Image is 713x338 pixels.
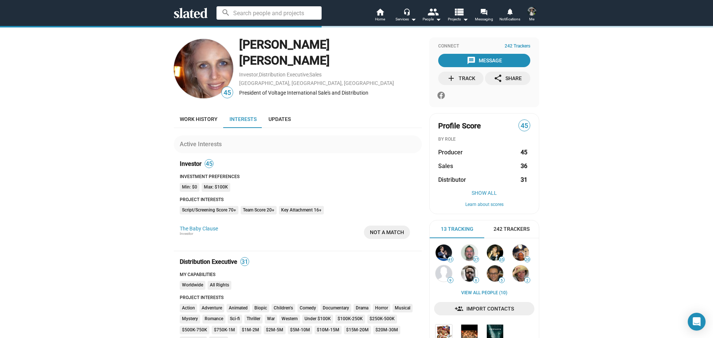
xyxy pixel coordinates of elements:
[373,304,390,313] mat-chip: Horror
[527,7,536,16] img: Jacquelynn Remery-Pearson
[438,72,484,85] button: Track
[239,37,422,68] div: [PERSON_NAME] [PERSON_NAME]
[393,304,413,313] mat-chip: Musical
[180,232,193,236] span: Investor
[367,7,393,24] a: Home
[265,315,277,324] mat-chip: War
[315,326,342,335] mat-chip: $10M-15M
[447,72,475,85] div: Track
[244,315,263,324] mat-chip: Thriller
[241,206,277,215] mat-chip: Team Score 20+
[180,272,422,278] div: My Capabilities
[512,265,529,282] img: kyra pahlen
[309,73,309,77] span: ,
[271,304,295,313] mat-chip: Children's
[279,206,324,215] mat-chip: Key Attachment 16+
[461,290,507,296] a: View all People (10)
[180,315,200,324] mat-chip: Mystery
[240,326,261,335] mat-chip: $1M-2M
[438,54,530,67] button: Message
[180,197,422,203] div: Project Interests
[395,15,416,24] div: Services
[180,140,225,148] div: Active Interests
[473,257,479,262] span: 37
[224,110,263,128] a: Interests
[227,304,250,313] mat-chip: Animated
[448,15,468,24] span: Projects
[473,278,479,283] span: 6
[264,326,286,335] mat-chip: $2M-5M
[239,80,394,86] a: [GEOGRAPHIC_DATA], [GEOGRAPHIC_DATA], [GEOGRAPHIC_DATA]
[436,245,452,261] img: Stephan Paternot
[494,72,522,85] div: Share
[367,315,397,324] mat-chip: $250K-500K
[499,278,504,283] span: 5
[241,258,249,266] span: 31
[487,245,503,261] img: Susan Wrubel
[409,15,418,24] mat-icon: arrow_drop_down
[180,116,218,122] span: Work history
[494,226,530,233] span: 242 Trackers
[434,302,534,315] a: Import Contacts
[512,245,529,261] img: Endre Hules
[370,226,404,239] span: NOT A MATCH
[258,73,259,77] span: ,
[202,183,230,192] mat-chip: Max: $100K
[320,304,351,313] mat-chip: Documentary
[519,121,530,131] span: 45
[521,176,527,184] strong: 31
[438,162,453,170] span: Sales
[447,74,456,83] mat-icon: add
[419,7,445,24] button: People
[467,56,476,65] mat-icon: message
[438,148,463,156] span: Producer
[180,304,197,313] mat-chip: Action
[205,160,213,168] span: 45
[354,304,371,313] mat-chip: Drama
[448,278,453,283] span: 9
[523,5,541,24] button: Jacquelynn Remery-PearsonMe
[239,89,422,96] div: President of Voltage International Sale's and Distribution
[438,121,481,131] span: Profile Score
[521,162,527,170] strong: 36
[475,15,493,24] span: Messaging
[180,206,238,215] mat-chip: Script/Screening Score 70+
[440,302,528,315] span: Import Contacts
[403,8,410,15] mat-icon: headset_mic
[375,15,385,24] span: Home
[216,6,322,20] input: Search people and projects
[393,7,419,24] button: Services
[445,7,471,24] button: Projects
[180,295,422,301] div: Project Interests
[228,315,242,324] mat-chip: Sci-fi
[487,265,503,282] img: Seth Nagel
[499,257,504,262] span: 35
[423,15,441,24] div: People
[688,313,706,331] div: Open Intercom Messenger
[438,202,530,208] button: Learn about scores
[288,326,312,335] mat-chip: $5M-10M
[499,15,520,24] span: Notifications
[239,72,258,78] a: Investor
[461,15,470,24] mat-icon: arrow_drop_down
[202,315,225,324] mat-chip: Romance
[494,74,502,83] mat-icon: share
[302,315,333,324] mat-chip: Under $100K
[525,278,530,283] span: 2
[461,265,478,282] img: Philip Botana
[438,43,530,49] div: Connect
[467,54,502,67] div: Message
[180,226,218,232] a: The Baby Clause
[436,265,452,282] img: Karen Lavender
[485,72,530,85] button: Share
[259,72,309,78] a: Distribution Executive
[525,257,530,262] span: 20
[434,15,443,24] mat-icon: arrow_drop_down
[268,116,291,122] span: Updates
[222,88,233,98] span: 45
[174,110,224,128] a: Work history
[438,190,530,196] button: Show All
[505,43,530,49] span: 242 Trackers
[335,315,365,324] mat-chip: $100K-250K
